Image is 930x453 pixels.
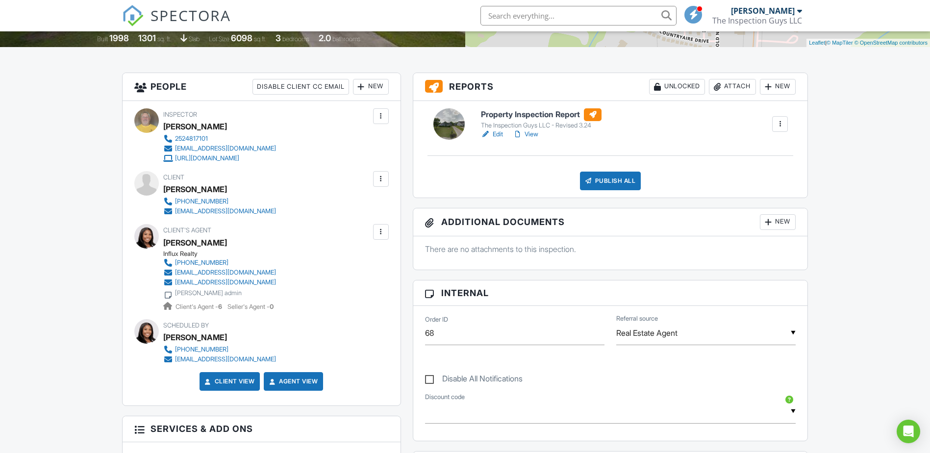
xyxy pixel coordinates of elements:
[189,35,200,43] span: slab
[413,73,808,101] h3: Reports
[413,280,808,306] h3: Internal
[649,79,705,95] div: Unlocked
[513,129,538,139] a: View
[163,322,209,329] span: Scheduled By
[227,303,274,310] span: Seller's Agent -
[252,79,349,95] div: Disable Client CC Email
[425,374,523,386] label: Disable All Notifications
[425,244,796,254] p: There are no attachments to this inspection.
[218,303,222,310] strong: 6
[123,73,401,101] h3: People
[480,6,677,25] input: Search everything...
[175,198,228,205] div: [PHONE_NUMBER]
[97,35,108,43] span: Built
[760,79,796,95] div: New
[175,135,208,143] div: 2524817101
[760,214,796,230] div: New
[827,40,853,46] a: © MapTiler
[175,278,276,286] div: [EMAIL_ADDRESS][DOMAIN_NAME]
[425,393,465,402] label: Discount code
[163,330,227,345] div: [PERSON_NAME]
[254,35,266,43] span: sq.ft.
[209,35,229,43] span: Lot Size
[163,153,276,163] a: [URL][DOMAIN_NAME]
[481,129,503,139] a: Edit
[731,6,795,16] div: [PERSON_NAME]
[109,33,129,43] div: 1998
[270,303,274,310] strong: 0
[157,35,171,43] span: sq. ft.
[122,5,144,26] img: The Best Home Inspection Software - Spectora
[413,208,808,236] h3: Additional Documents
[203,377,255,386] a: Client View
[481,108,602,121] h6: Property Inspection Report
[163,174,184,181] span: Client
[163,119,227,134] div: [PERSON_NAME]
[163,235,227,250] a: [PERSON_NAME]
[481,122,602,129] div: The Inspection Guys LLC - Revised 3.24
[163,345,276,354] a: [PHONE_NUMBER]
[809,40,825,46] a: Leaflet
[175,355,276,363] div: [EMAIL_ADDRESS][DOMAIN_NAME]
[231,33,252,43] div: 6098
[122,13,231,34] a: SPECTORA
[163,206,276,216] a: [EMAIL_ADDRESS][DOMAIN_NAME]
[175,145,276,152] div: [EMAIL_ADDRESS][DOMAIN_NAME]
[163,226,211,234] span: Client's Agent
[138,33,156,43] div: 1301
[163,277,276,287] a: [EMAIL_ADDRESS][DOMAIN_NAME]
[175,289,242,297] div: [PERSON_NAME] admin
[897,420,920,443] div: Open Intercom Messenger
[163,197,276,206] a: [PHONE_NUMBER]
[163,268,276,277] a: [EMAIL_ADDRESS][DOMAIN_NAME]
[123,416,401,442] h3: Services & Add ons
[175,346,228,353] div: [PHONE_NUMBER]
[580,172,641,190] div: Publish All
[267,377,318,386] a: Agent View
[481,108,602,130] a: Property Inspection Report The Inspection Guys LLC - Revised 3.24
[175,154,239,162] div: [URL][DOMAIN_NAME]
[332,35,360,43] span: bathrooms
[616,314,658,323] label: Referral source
[163,258,276,268] a: [PHONE_NUMBER]
[163,250,284,258] div: Influx Realty
[163,111,197,118] span: Inspector
[163,182,227,197] div: [PERSON_NAME]
[175,259,228,267] div: [PHONE_NUMBER]
[425,315,448,324] label: Order ID
[276,33,281,43] div: 3
[712,16,802,25] div: The Inspection Guys LLC
[151,5,231,25] span: SPECTORA
[855,40,928,46] a: © OpenStreetMap contributors
[176,303,224,310] span: Client's Agent -
[282,35,309,43] span: bedrooms
[163,144,276,153] a: [EMAIL_ADDRESS][DOMAIN_NAME]
[163,354,276,364] a: [EMAIL_ADDRESS][DOMAIN_NAME]
[175,269,276,277] div: [EMAIL_ADDRESS][DOMAIN_NAME]
[175,207,276,215] div: [EMAIL_ADDRESS][DOMAIN_NAME]
[319,33,331,43] div: 2.0
[353,79,389,95] div: New
[163,134,276,144] a: 2524817101
[806,39,930,47] div: |
[709,79,756,95] div: Attach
